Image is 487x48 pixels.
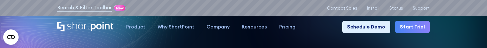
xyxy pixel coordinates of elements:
a: Status [389,6,403,11]
div: Product [126,23,145,31]
a: Why ShortPoint [151,21,200,33]
a: Product [120,21,151,33]
a: Contact Sales [327,6,357,11]
div: Pricing [279,23,296,31]
a: Search & Filter Toolbar [57,4,112,12]
a: Resources [236,21,273,33]
a: Home [57,22,114,32]
a: Schedule Demo [342,21,390,33]
a: Pricing [273,21,302,33]
button: Open CMP widget [3,29,19,45]
a: Company [200,21,236,33]
a: Start Trial [395,21,430,33]
iframe: Chat Widget [455,17,487,48]
a: Support [413,6,430,11]
div: Resources [242,23,267,31]
div: Company [207,23,230,31]
a: Install [367,6,379,11]
div: Why ShortPoint [158,23,194,31]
